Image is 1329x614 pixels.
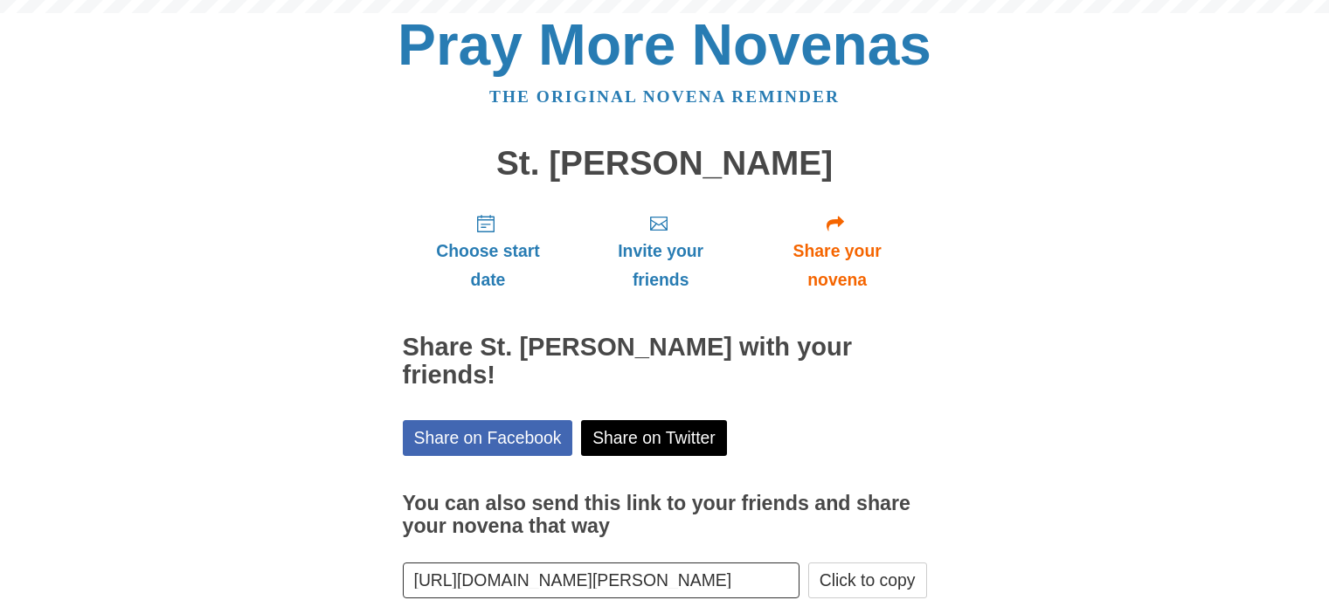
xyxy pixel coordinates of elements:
[403,334,927,390] h2: Share St. [PERSON_NAME] with your friends!
[403,420,573,456] a: Share on Facebook
[573,199,747,303] a: Invite your friends
[403,145,927,183] h1: St. [PERSON_NAME]
[403,199,574,303] a: Choose start date
[591,237,730,294] span: Invite your friends
[403,493,927,537] h3: You can also send this link to your friends and share your novena that way
[748,199,927,303] a: Share your novena
[765,237,910,294] span: Share your novena
[581,420,727,456] a: Share on Twitter
[489,87,840,106] a: The original novena reminder
[420,237,557,294] span: Choose start date
[808,562,927,598] button: Click to copy
[398,12,931,77] a: Pray More Novenas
